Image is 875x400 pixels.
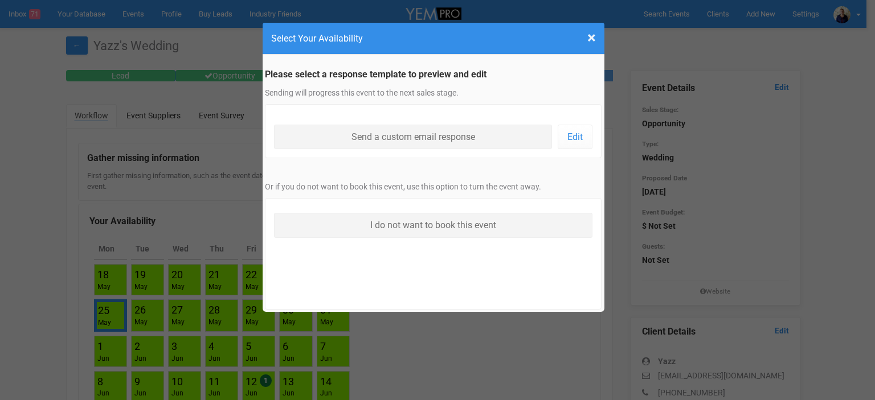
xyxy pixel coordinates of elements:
[587,28,596,47] span: ×
[265,87,602,98] p: Sending will progress this event to the next sales stage.
[274,125,553,149] a: Send a custom email response
[271,31,596,46] h4: Select Your Availability
[558,125,592,149] a: Edit
[265,68,602,81] legend: Please select a response template to preview and edit
[265,181,602,192] p: Or if you do not want to book this event, use this option to turn the event away.
[274,213,593,237] a: I do not want to book this event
